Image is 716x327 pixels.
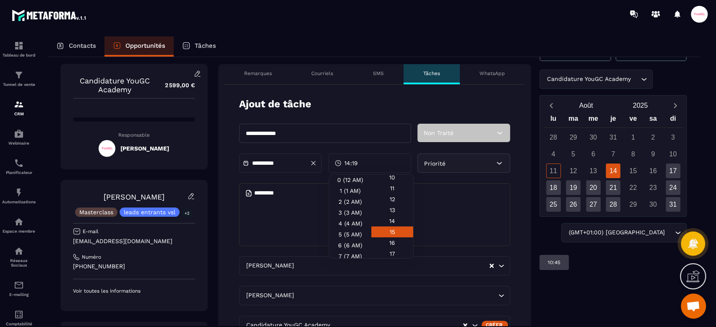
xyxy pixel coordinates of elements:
p: Comptabilité [2,322,36,326]
div: 7 [606,147,620,161]
div: 9 [646,147,660,161]
span: 14:19 [344,159,358,167]
span: Candidature YouGC Academy [545,75,633,84]
span: Priorité [424,160,445,167]
button: Open months overlay [559,98,613,113]
p: Tâches [195,42,216,49]
div: 17 [371,248,413,259]
img: formation [14,70,24,80]
a: automationsautomationsEspace membre [2,210,36,240]
div: 7 (7 AM) [329,251,371,262]
a: formationformationTunnel de vente [2,64,36,93]
p: E-mail [83,228,99,235]
p: +2 [182,209,193,218]
p: [PHONE_NUMBER] [73,262,195,270]
div: 3 [666,130,680,145]
div: 19 [566,180,581,195]
p: [EMAIL_ADDRESS][DOMAIN_NAME] [73,237,195,245]
div: 28 [606,197,620,212]
div: 31 [666,197,680,212]
p: Numéro [82,254,101,260]
div: Calendar days [543,130,683,212]
div: 20 [586,180,601,195]
img: formation [14,41,24,51]
a: [PERSON_NAME] [104,192,164,201]
div: lu [543,113,563,127]
div: sa [643,113,663,127]
h5: [PERSON_NAME] [120,145,169,152]
a: Contacts [48,36,104,57]
p: Webinaire [2,141,36,145]
div: 13 [371,205,413,215]
div: 12 [371,194,413,205]
div: 14 [371,215,413,226]
div: 8 [626,147,640,161]
div: 0 (12 AM) [329,174,371,185]
a: schedulerschedulerPlanificateur [2,152,36,181]
img: automations [14,129,24,139]
div: di [663,113,683,127]
p: Automatisations [2,200,36,204]
p: Contacts [69,42,96,49]
button: Open years overlay [613,98,667,113]
div: 5 (5 AM) [329,229,371,240]
div: Search for option [239,256,510,275]
img: email [14,280,24,290]
div: 27 [586,197,601,212]
img: formation [14,99,24,109]
div: 28 [546,130,561,145]
div: 11 [546,163,561,178]
div: 24 [666,180,680,195]
div: me [583,113,603,127]
div: 6 (6 AM) [329,240,371,251]
div: Calendar wrapper [543,113,683,212]
p: Tunnel de vente [2,82,36,87]
div: 25 [546,197,561,212]
a: emailemailE-mailing [2,274,36,303]
div: ve [623,113,643,127]
div: je [603,113,623,127]
div: 17 [666,163,680,178]
input: Search for option [296,261,489,270]
a: automationsautomationsAutomatisations [2,181,36,210]
img: scheduler [14,158,24,168]
div: 16 [371,237,413,248]
p: Réseaux Sociaux [2,258,36,267]
div: 23 [646,180,660,195]
a: Ouvrir le chat [681,293,706,319]
p: Opportunités [125,42,165,49]
div: 11 [371,183,413,194]
p: SMS [372,70,383,77]
p: Planificateur [2,170,36,175]
div: 1 (1 AM) [329,185,371,196]
div: 10 [371,172,413,183]
a: social-networksocial-networkRéseaux Sociaux [2,240,36,274]
span: (GMT+01:00) [GEOGRAPHIC_DATA] [567,228,667,237]
div: 6 [586,147,601,161]
div: 18 [546,180,561,195]
div: 4 (4 AM) [329,218,371,229]
p: WhatsApp [479,70,505,77]
button: Previous month [543,100,559,111]
div: ma [563,113,583,127]
p: Responsable [73,132,195,138]
p: E-mailing [2,292,36,297]
button: Clear Selected [489,263,494,269]
div: 4 [546,147,561,161]
div: 30 [586,130,601,145]
p: 10:45 [548,259,560,266]
div: Search for option [561,223,687,242]
div: 13 [586,163,601,178]
img: logo [12,8,87,23]
img: accountant [14,309,24,319]
div: 2 [646,130,660,145]
div: 16 [646,163,660,178]
input: Search for option [633,75,639,84]
div: 15 [371,226,413,237]
span: Non Traité [424,130,453,136]
p: Ajout de tâche [239,97,311,111]
a: automationsautomationsWebinaire [2,122,36,152]
p: Tableau de bord [2,53,36,57]
div: 1 [626,130,640,145]
div: 5 [566,147,581,161]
